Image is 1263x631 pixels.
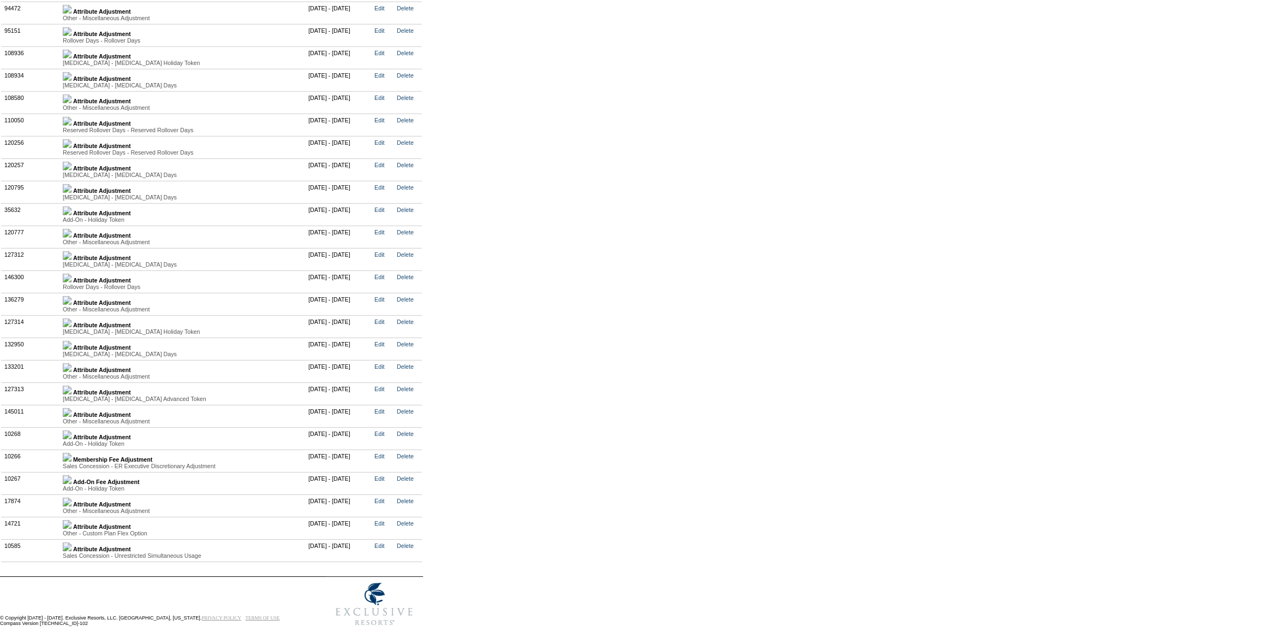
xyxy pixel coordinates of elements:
[2,203,60,226] td: 35632
[374,274,384,280] a: Edit
[397,431,414,437] a: Delete
[63,498,72,506] img: b_plus.gif
[306,427,372,450] td: [DATE] - [DATE]
[63,117,72,126] img: b_plus.gif
[397,50,414,56] a: Delete
[374,27,384,34] a: Edit
[63,95,72,103] img: b_plus.gif
[63,139,72,148] img: b_plus.gif
[73,31,131,37] b: Attribute Adjustment
[2,69,60,91] td: 108934
[2,494,60,517] td: 17874
[397,542,414,549] a: Delete
[73,411,131,418] b: Attribute Adjustment
[397,117,414,123] a: Delete
[2,248,60,270] td: 127312
[397,5,414,11] a: Delete
[306,2,372,24] td: [DATE] - [DATE]
[306,338,372,360] td: [DATE] - [DATE]
[397,184,414,191] a: Delete
[73,344,131,351] b: Attribute Adjustment
[73,8,131,15] b: Attribute Adjustment
[2,427,60,450] td: 10268
[63,261,302,268] div: [MEDICAL_DATA] - [MEDICAL_DATA] Days
[2,2,60,24] td: 94472
[63,184,72,193] img: b_plus.gif
[2,539,60,562] td: 10585
[63,162,72,170] img: b_plus.gif
[63,251,72,260] img: b_plus.gif
[397,72,414,79] a: Delete
[73,143,131,149] b: Attribute Adjustment
[306,203,372,226] td: [DATE] - [DATE]
[306,248,372,270] td: [DATE] - [DATE]
[374,72,384,79] a: Edit
[374,50,384,56] a: Edit
[201,615,241,621] a: PRIVACY POLICY
[397,475,414,482] a: Delete
[306,136,372,158] td: [DATE] - [DATE]
[374,184,384,191] a: Edit
[63,216,302,223] div: Add-On - Holiday Token
[306,494,372,517] td: [DATE] - [DATE]
[306,24,372,46] td: [DATE] - [DATE]
[306,91,372,114] td: [DATE] - [DATE]
[73,165,131,172] b: Attribute Adjustment
[2,91,60,114] td: 108580
[73,98,131,104] b: Attribute Adjustment
[63,542,72,551] img: b_plus.gif
[63,207,72,215] img: b_plus.gif
[374,251,384,258] a: Edit
[2,270,60,293] td: 146300
[306,315,372,338] td: [DATE] - [DATE]
[63,229,72,238] img: b_plus.gif
[73,210,131,216] b: Attribute Adjustment
[374,117,384,123] a: Edit
[397,408,414,415] a: Delete
[63,463,302,469] div: Sales Concession - ER Executive Discretionary Adjustment
[397,341,414,347] a: Delete
[73,523,131,530] b: Attribute Adjustment
[73,232,131,239] b: Attribute Adjustment
[374,542,384,549] a: Edit
[374,162,384,168] a: Edit
[73,299,131,306] b: Attribute Adjustment
[73,501,131,508] b: Attribute Adjustment
[374,319,384,325] a: Edit
[374,363,384,370] a: Edit
[63,319,72,327] img: b_plus.gif
[306,517,372,539] td: [DATE] - [DATE]
[63,440,302,447] div: Add-On - Holiday Token
[63,508,302,514] div: Other - Miscellaneous Adjustment
[73,75,131,82] b: Attribute Adjustment
[63,274,72,282] img: b_plus.gif
[73,546,131,552] b: Attribute Adjustment
[2,24,60,46] td: 95151
[397,229,414,235] a: Delete
[2,181,60,203] td: 120795
[63,37,302,44] div: Rollover Days - Rollover Days
[2,450,60,472] td: 10266
[306,158,372,181] td: [DATE] - [DATE]
[2,382,60,405] td: 127313
[63,552,302,559] div: Sales Concession - Unrestricted Simultaneous Usage
[374,296,384,303] a: Edit
[63,530,302,536] div: Other - Custom Plan Flex Option
[397,319,414,325] a: Delete
[374,431,384,437] a: Edit
[397,386,414,392] a: Delete
[2,360,60,382] td: 133201
[306,181,372,203] td: [DATE] - [DATE]
[374,386,384,392] a: Edit
[73,389,131,396] b: Attribute Adjustment
[63,341,72,350] img: b_plus.gif
[306,472,372,494] td: [DATE] - [DATE]
[397,296,414,303] a: Delete
[397,95,414,101] a: Delete
[397,520,414,527] a: Delete
[63,431,72,439] img: b_plus.gif
[63,520,72,529] img: b_plus.gif
[397,498,414,504] a: Delete
[306,450,372,472] td: [DATE] - [DATE]
[73,367,131,373] b: Attribute Adjustment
